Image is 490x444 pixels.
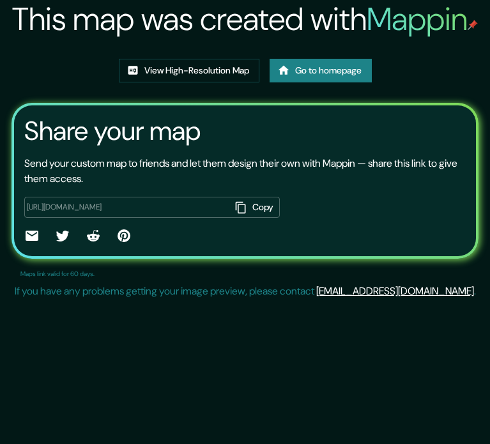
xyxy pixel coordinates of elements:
[15,284,476,299] p: If you have any problems getting your image preview, please contact .
[20,269,95,279] p: Maps link valid for 60 days.
[316,284,474,298] a: [EMAIL_ADDRESS][DOMAIN_NAME]
[468,20,478,30] img: mappin-pin
[270,59,372,82] a: Go to homepage
[231,197,280,218] button: Copy
[24,116,201,146] h3: Share your map
[119,59,259,82] a: View High-Resolution Map
[24,156,465,187] p: Send your custom map to friends and let them design their own with Mappin — share this link to gi...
